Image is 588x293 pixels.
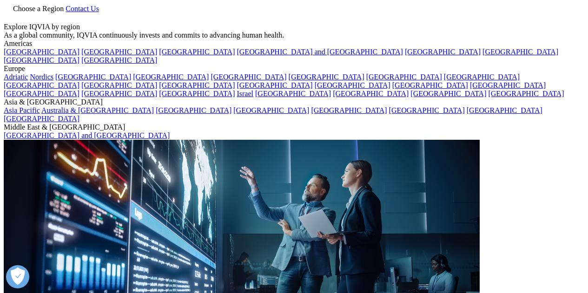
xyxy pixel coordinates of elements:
[405,48,481,56] a: [GEOGRAPHIC_DATA]
[315,81,390,89] a: [GEOGRAPHIC_DATA]
[4,106,40,114] a: Asia Pacific
[4,23,584,31] div: Explore IQVIA by region
[237,81,312,89] a: [GEOGRAPHIC_DATA]
[30,73,53,81] a: Nordics
[4,90,79,98] a: [GEOGRAPHIC_DATA]
[81,48,157,56] a: [GEOGRAPHIC_DATA]
[81,56,157,64] a: [GEOGRAPHIC_DATA]
[156,106,231,114] a: [GEOGRAPHIC_DATA]
[467,106,542,114] a: [GEOGRAPHIC_DATA]
[4,31,584,39] div: As a global community, IQVIA continuously invests and commits to advancing human health.
[4,73,28,81] a: Adriatic
[211,73,286,81] a: [GEOGRAPHIC_DATA]
[311,106,387,114] a: [GEOGRAPHIC_DATA]
[4,131,170,139] a: [GEOGRAPHIC_DATA] and [GEOGRAPHIC_DATA]
[470,81,546,89] a: [GEOGRAPHIC_DATA]
[237,90,253,98] a: Israel
[4,81,79,89] a: [GEOGRAPHIC_DATA]
[366,73,442,81] a: [GEOGRAPHIC_DATA]
[4,123,584,131] div: Middle East & [GEOGRAPHIC_DATA]
[133,73,209,81] a: [GEOGRAPHIC_DATA]
[159,81,235,89] a: [GEOGRAPHIC_DATA]
[488,90,564,98] a: [GEOGRAPHIC_DATA]
[255,90,331,98] a: [GEOGRAPHIC_DATA]
[81,90,157,98] a: [GEOGRAPHIC_DATA]
[66,5,99,13] a: Contact Us
[333,90,409,98] a: [GEOGRAPHIC_DATA]
[482,48,558,56] a: [GEOGRAPHIC_DATA]
[4,65,584,73] div: Europe
[55,73,131,81] a: [GEOGRAPHIC_DATA]
[4,98,584,106] div: Asia & [GEOGRAPHIC_DATA]
[81,81,157,89] a: [GEOGRAPHIC_DATA]
[13,5,64,13] span: Choose a Region
[6,265,29,288] button: Open Preferences
[159,90,235,98] a: [GEOGRAPHIC_DATA]
[159,48,235,56] a: [GEOGRAPHIC_DATA]
[4,39,584,48] div: Americas
[289,73,364,81] a: [GEOGRAPHIC_DATA]
[444,73,520,81] a: [GEOGRAPHIC_DATA]
[4,48,79,56] a: [GEOGRAPHIC_DATA]
[237,48,403,56] a: [GEOGRAPHIC_DATA] and [GEOGRAPHIC_DATA]
[389,106,465,114] a: [GEOGRAPHIC_DATA]
[410,90,486,98] a: [GEOGRAPHIC_DATA]
[233,106,309,114] a: [GEOGRAPHIC_DATA]
[41,106,154,114] a: Australia & [GEOGRAPHIC_DATA]
[4,56,79,64] a: [GEOGRAPHIC_DATA]
[392,81,468,89] a: [GEOGRAPHIC_DATA]
[4,115,79,123] a: [GEOGRAPHIC_DATA]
